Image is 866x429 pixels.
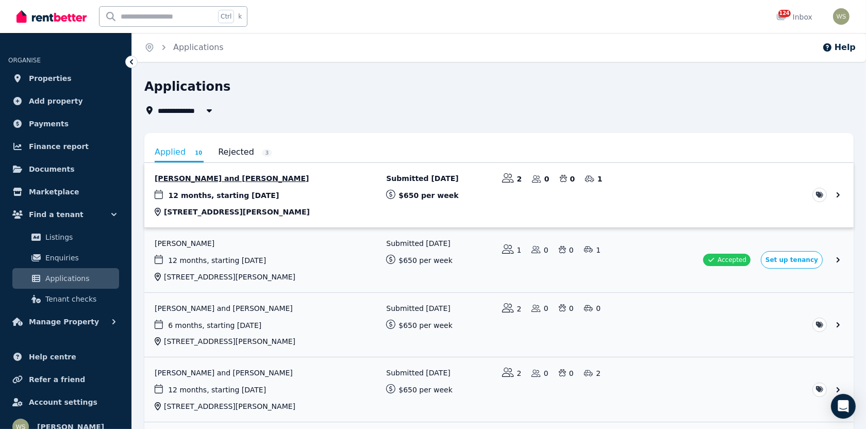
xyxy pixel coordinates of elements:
a: Tenant checks [12,289,119,309]
span: Find a tenant [29,208,84,221]
a: Rejected [218,143,272,161]
a: Help centre [8,346,123,367]
button: Manage Property [8,311,123,332]
a: Account settings [8,392,123,412]
span: Tenant checks [45,293,115,305]
span: Add property [29,95,83,107]
span: Documents [29,163,75,175]
span: Marketplace [29,186,79,198]
a: Applications [173,42,224,52]
div: Inbox [776,12,812,22]
span: Help centre [29,351,76,363]
img: Whitney Smith [833,8,850,25]
a: Payments [8,113,123,134]
span: Properties [29,72,72,85]
span: Payments [29,118,69,130]
a: Enquiries [12,247,119,268]
a: Finance report [8,136,123,157]
span: Enquiries [45,252,115,264]
img: RentBetter [16,9,87,24]
span: Applications [45,272,115,285]
button: Help [822,41,856,54]
a: Marketplace [8,181,123,202]
a: View application: Jessica Devereux and Kate Heelan [144,357,854,422]
button: Find a tenant [8,204,123,225]
span: Refer a friend [29,373,85,386]
nav: Breadcrumb [132,33,236,62]
a: View application: Alex Pugh and Hannah Leonard [144,163,854,227]
a: Listings [12,227,119,247]
span: Account settings [29,396,97,408]
a: Documents [8,159,123,179]
h1: Applications [144,78,230,95]
a: Properties [8,68,123,89]
a: View application: Melissa Damou and Dehbya Atout [144,293,854,357]
span: 3 [262,149,272,157]
a: Applications [12,268,119,289]
a: Refer a friend [8,369,123,390]
span: k [238,12,242,21]
span: 124 [778,10,791,17]
div: Open Intercom Messenger [831,394,856,419]
span: Manage Property [29,316,99,328]
span: Ctrl [218,10,234,23]
a: Applied [155,143,204,162]
span: ORGANISE [8,57,41,64]
span: 10 [193,149,204,157]
span: Listings [45,231,115,243]
span: Finance report [29,140,89,153]
a: View application: John Colebrook [144,228,854,292]
a: Add property [8,91,123,111]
